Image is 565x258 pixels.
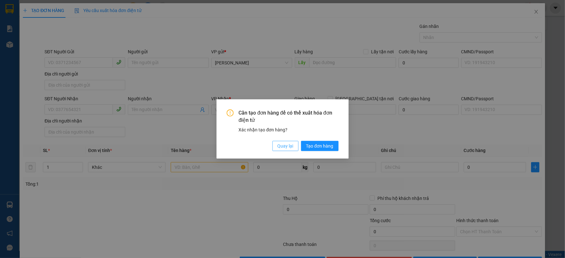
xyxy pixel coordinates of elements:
[239,109,339,124] span: Cần tạo đơn hàng để có thể xuất hóa đơn điện tử
[306,142,334,149] span: Tạo đơn hàng
[227,109,234,116] span: exclamation-circle
[272,141,299,151] button: Quay lại
[301,141,339,151] button: Tạo đơn hàng
[278,142,293,149] span: Quay lại
[239,126,339,133] div: Xác nhận tạo đơn hàng?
